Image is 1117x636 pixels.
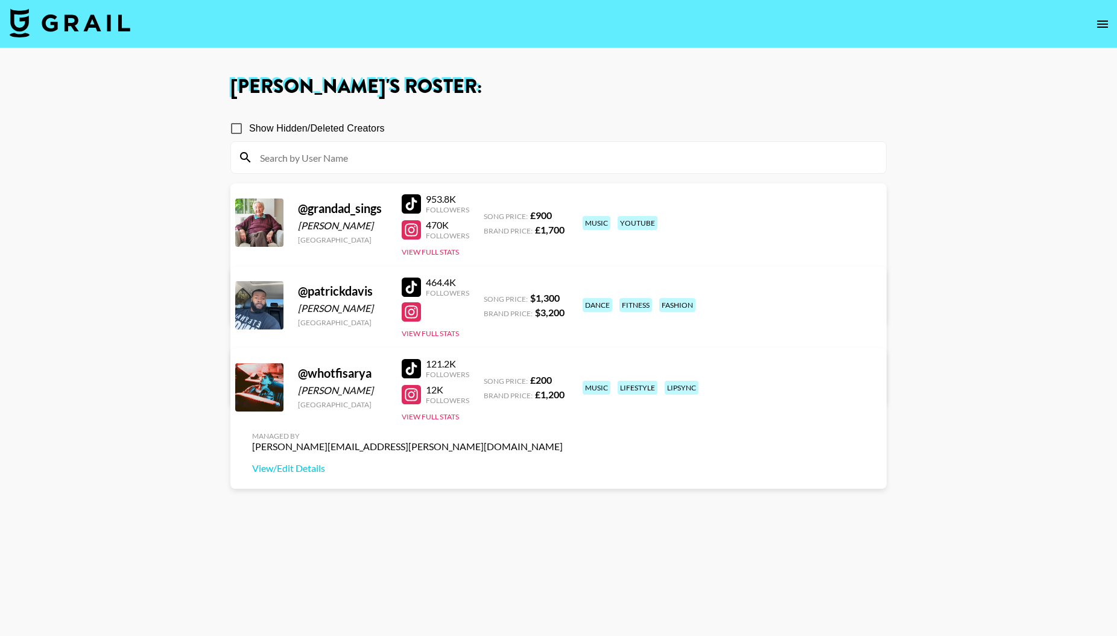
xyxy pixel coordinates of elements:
[426,370,469,379] div: Followers
[1090,12,1115,36] button: open drawer
[583,298,612,312] div: dance
[484,391,533,400] span: Brand Price:
[249,121,385,136] span: Show Hidden/Deleted Creators
[619,298,652,312] div: fitness
[426,219,469,231] div: 470K
[402,412,459,421] button: View Full Stats
[535,307,565,318] strong: $ 3,200
[535,224,565,235] strong: £ 1,700
[298,284,387,299] div: @ patrickdavis
[298,235,387,244] div: [GEOGRAPHIC_DATA]
[484,377,528,386] span: Song Price:
[10,8,130,37] img: Grail Talent
[530,374,552,386] strong: £ 200
[530,292,560,304] strong: $ 1,300
[298,220,387,232] div: [PERSON_NAME]
[583,216,610,230] div: music
[535,389,565,400] strong: £ 1,200
[484,309,533,318] span: Brand Price:
[426,205,469,214] div: Followers
[426,231,469,240] div: Followers
[618,381,657,395] div: lifestyle
[530,209,552,221] strong: £ 900
[618,216,657,230] div: youtube
[426,193,469,205] div: 953.8K
[402,247,459,256] button: View Full Stats
[484,212,528,221] span: Song Price:
[298,384,387,396] div: [PERSON_NAME]
[252,440,563,453] div: [PERSON_NAME][EMAIL_ADDRESS][PERSON_NAME][DOMAIN_NAME]
[583,381,610,395] div: music
[298,318,387,327] div: [GEOGRAPHIC_DATA]
[253,148,879,167] input: Search by User Name
[426,384,469,396] div: 12K
[484,226,533,235] span: Brand Price:
[402,329,459,338] button: View Full Stats
[665,381,698,395] div: lipsync
[230,77,887,97] h1: [PERSON_NAME] 's Roster:
[659,298,695,312] div: fashion
[426,276,469,288] div: 464.4K
[426,358,469,370] div: 121.2K
[426,288,469,297] div: Followers
[484,294,528,304] span: Song Price:
[298,366,387,381] div: @ whotfisarya
[298,302,387,314] div: [PERSON_NAME]
[426,396,469,405] div: Followers
[252,462,563,474] a: View/Edit Details
[252,431,563,440] div: Managed By
[298,400,387,409] div: [GEOGRAPHIC_DATA]
[298,201,387,216] div: @ grandad_sings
